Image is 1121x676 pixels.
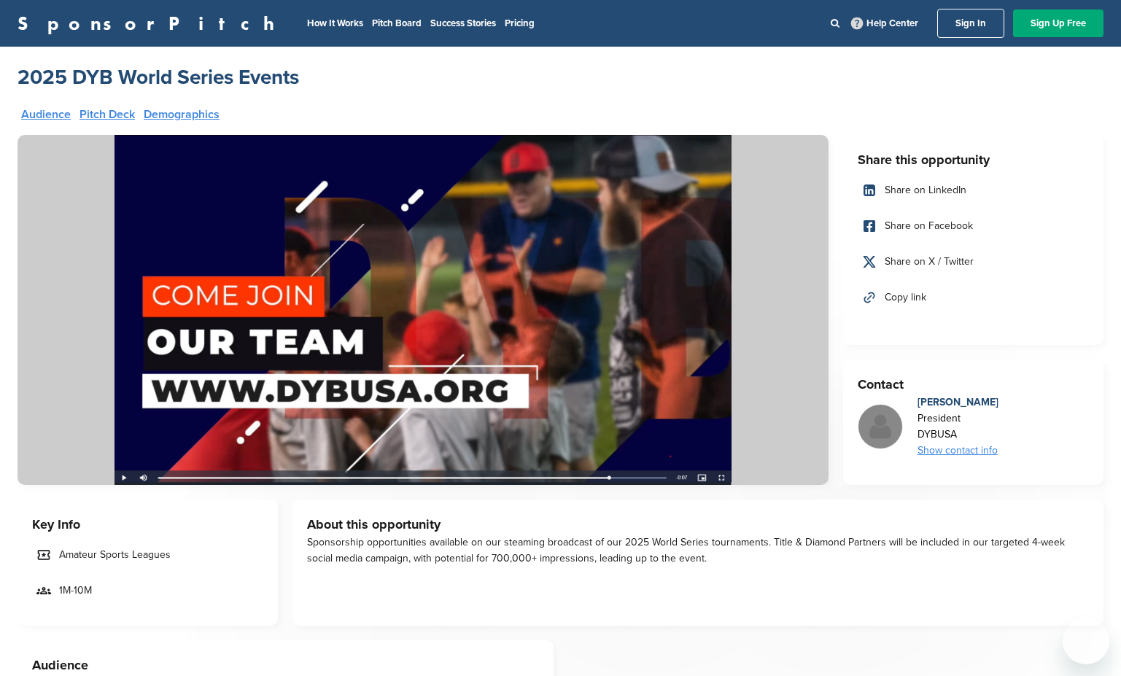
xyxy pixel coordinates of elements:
[918,427,998,443] div: DYBUSA
[937,9,1004,38] a: Sign In
[59,583,92,599] span: 1M-10M
[885,290,926,306] span: Copy link
[858,246,1089,277] a: Share on X / Twitter
[21,109,71,120] a: Audience
[1063,618,1109,664] iframe: Button to launch messaging window
[858,374,1089,395] h3: Contact
[307,514,1089,535] h3: About this opportunity
[858,149,1089,170] h3: Share this opportunity
[918,443,998,459] div: Show contact info
[307,535,1089,567] div: Sponsorship opportunities available on our steaming broadcast of our 2025 World Series tournament...
[918,395,998,411] div: [PERSON_NAME]
[848,15,921,32] a: Help Center
[858,211,1089,241] a: Share on Facebook
[430,18,496,29] a: Success Stories
[858,282,1089,313] a: Copy link
[858,405,902,448] img: Missing
[1013,9,1103,37] a: Sign Up Free
[372,18,422,29] a: Pitch Board
[307,18,363,29] a: How It Works
[59,547,171,563] span: Amateur Sports Leagues
[918,411,998,427] div: President
[885,218,973,234] span: Share on Facebook
[18,14,284,33] a: SponsorPitch
[858,175,1089,206] a: Share on LinkedIn
[18,135,829,485] img: Sponsorpitch &
[32,514,263,535] h3: Key Info
[144,109,220,120] a: Demographics
[885,182,966,198] span: Share on LinkedIn
[885,254,974,270] span: Share on X / Twitter
[505,18,535,29] a: Pricing
[79,109,135,120] a: Pitch Deck
[18,64,299,90] a: 2025 DYB World Series Events
[32,655,539,675] h3: Audience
